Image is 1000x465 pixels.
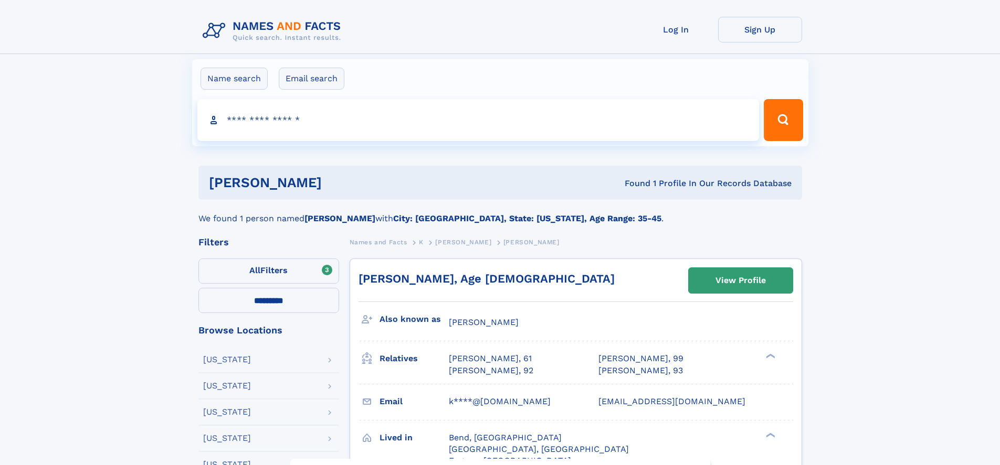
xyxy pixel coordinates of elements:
a: [PERSON_NAME], 92 [449,365,533,376]
div: Browse Locations [198,326,339,335]
div: We found 1 person named with . [198,200,802,225]
h3: Relatives [380,350,449,367]
div: [US_STATE] [203,355,251,364]
a: [PERSON_NAME], 93 [598,365,683,376]
span: [EMAIL_ADDRESS][DOMAIN_NAME] [598,396,745,406]
a: [PERSON_NAME] [435,235,491,248]
a: [PERSON_NAME], 61 [449,353,532,364]
div: ❯ [763,431,776,438]
b: [PERSON_NAME] [304,213,375,223]
input: search input [197,99,760,141]
span: All [249,265,260,275]
span: [PERSON_NAME] [449,317,519,327]
h3: Email [380,393,449,410]
div: [US_STATE] [203,434,251,442]
span: K [419,239,424,246]
h3: Also known as [380,310,449,328]
span: Bend, [GEOGRAPHIC_DATA] [449,432,562,442]
img: Logo Names and Facts [198,17,350,45]
label: Email search [279,68,344,90]
b: City: [GEOGRAPHIC_DATA], State: [US_STATE], Age Range: 35-45 [393,213,661,223]
label: Filters [198,258,339,284]
div: ❯ [763,353,776,360]
a: Sign Up [718,17,802,42]
a: Log In [634,17,718,42]
div: Filters [198,237,339,247]
h1: [PERSON_NAME] [209,176,473,189]
span: [PERSON_NAME] [435,239,491,246]
a: [PERSON_NAME], 99 [598,353,683,364]
button: Search Button [764,99,803,141]
span: [GEOGRAPHIC_DATA], [GEOGRAPHIC_DATA] [449,444,629,454]
a: K [419,235,424,248]
div: View Profile [715,268,766,293]
h3: Lived in [380,429,449,447]
div: [US_STATE] [203,382,251,390]
a: [PERSON_NAME], Age [DEMOGRAPHIC_DATA] [359,272,615,285]
label: Name search [201,68,268,90]
span: [PERSON_NAME] [503,239,560,246]
a: Names and Facts [350,235,407,248]
div: [US_STATE] [203,408,251,416]
a: View Profile [689,268,793,293]
div: Found 1 Profile In Our Records Database [473,178,792,189]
